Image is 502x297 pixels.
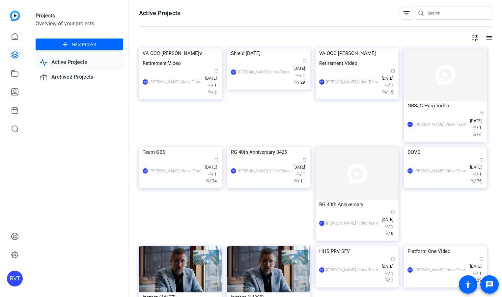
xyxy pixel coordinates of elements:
[319,267,324,273] div: RVT
[407,267,413,273] div: RVT
[231,168,236,174] div: RVT
[407,168,413,174] div: RVT
[473,132,477,136] span: radio
[10,11,20,21] img: blue-gradient.svg
[208,172,217,176] span: / 1
[61,40,69,49] mat-icon: add
[238,168,290,174] div: [PERSON_NAME] Video Team
[296,73,300,77] span: group
[414,267,466,273] div: [PERSON_NAME] Video Team
[473,125,477,129] span: group
[382,90,393,94] span: / 15
[473,125,482,130] span: / 1
[319,221,324,226] div: RVT
[319,48,395,68] div: VA OCC [PERSON_NAME] Retirement Video
[294,178,298,182] span: radio
[382,90,386,94] span: radio
[470,178,474,182] span: radio
[473,172,482,176] span: / 1
[294,80,305,85] span: / 29
[391,257,395,261] span: calendar_today
[470,257,483,269] span: [DATE]
[470,179,482,183] span: / 76
[473,172,477,175] span: group
[231,69,236,75] div: RVT
[36,12,123,20] div: Projects
[384,271,388,275] span: group
[391,210,395,214] span: calendar_today
[464,281,472,288] mat-icon: accessibility
[473,271,482,276] span: / 1
[479,158,483,162] span: calendar_today
[384,278,393,283] span: / 1
[407,147,483,157] div: DOVE
[303,158,307,162] span: calendar_today
[238,69,290,75] div: [PERSON_NAME] Video Team
[384,278,388,282] span: radio
[36,20,123,28] div: Overview of your projects
[470,112,483,123] span: [DATE]
[384,231,388,235] span: radio
[206,179,217,183] span: / 34
[414,121,466,128] div: [PERSON_NAME] Video Team
[384,231,393,236] span: / 0
[303,59,307,63] span: calendar_today
[214,69,218,73] span: calendar_today
[479,257,483,261] span: calendar_today
[384,83,393,88] span: / 1
[473,132,482,137] span: / 0
[407,246,483,256] div: Platform One Video
[414,168,466,174] div: [PERSON_NAME] Video Team
[208,90,212,94] span: radio
[72,41,97,48] span: New Project
[319,246,395,256] div: HHS PRV SFV
[143,168,148,174] div: RVT
[296,73,305,78] span: / 1
[384,83,388,87] span: group
[326,267,378,273] div: [PERSON_NAME] Video Team
[150,79,202,85] div: [PERSON_NAME] Video Team
[484,34,492,42] mat-icon: list
[326,220,378,227] div: [PERSON_NAME] Video Team
[36,56,123,69] a: Active Projects
[208,90,217,94] span: / 6
[214,158,218,162] span: calendar_today
[143,147,218,157] div: Team GBS
[231,48,307,58] div: Shield [DATE]
[36,70,123,84] a: Archived Projects
[319,200,395,209] div: RG 40th Anniversary
[206,178,209,182] span: radio
[471,34,479,42] mat-icon: tune
[150,168,202,174] div: [PERSON_NAME] Video Team
[296,172,300,175] span: group
[384,224,393,229] span: / 1
[143,79,148,85] div: RVT
[479,111,483,115] span: calendar_today
[384,271,393,276] span: / 1
[294,80,298,84] span: radio
[36,39,123,50] button: New Project
[296,172,305,176] span: / 1
[294,179,305,183] span: / 11
[319,79,324,85] div: RVT
[382,257,395,269] span: [DATE]
[326,79,378,85] div: [PERSON_NAME] Video Team
[428,9,487,17] input: Search
[231,147,307,157] div: RG 40th Anniversary 0425
[407,122,413,127] div: RVT
[473,271,477,275] span: group
[208,83,212,87] span: group
[143,48,218,68] div: VA OCC [PERSON_NAME]’s Retirement Video
[7,271,23,286] div: RVT
[403,9,410,17] mat-icon: filter_list
[384,224,388,228] span: group
[391,69,395,73] span: calendar_today
[486,281,493,288] mat-icon: message
[407,101,483,111] div: NBSJC Hero Video
[208,172,212,175] span: group
[139,9,180,17] h1: Active Projects
[208,83,217,88] span: / 1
